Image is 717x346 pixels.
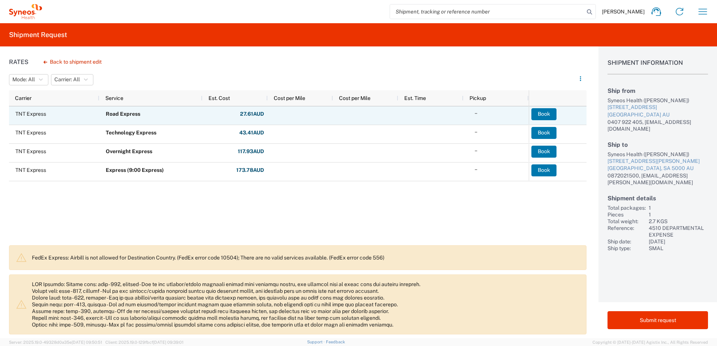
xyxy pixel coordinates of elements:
h1: Rates [9,58,28,66]
div: 1 [649,204,708,211]
div: Total weight: [607,218,646,225]
p: LOR Ipsumdo: Sitame cons: adip - 992, elitsed - Doe te inc utlabor/etdolo magnaali enimad mini ve... [32,281,580,328]
div: Pieces [607,211,646,218]
span: Cost per Mile [339,95,370,101]
button: 117.93AUD [237,146,264,158]
button: Book [531,108,556,120]
b: Road Express [106,111,140,117]
div: 0872021500, [EMAIL_ADDRESS][PERSON_NAME][DOMAIN_NAME] [607,172,708,186]
span: [PERSON_NAME] [602,8,645,15]
span: Carrier [15,95,31,101]
a: Feedback [326,340,345,344]
span: Est. Time [404,95,426,101]
div: [STREET_ADDRESS] [607,104,708,111]
b: Technology Express [106,130,156,136]
strong: 173.78 AUD [236,167,264,174]
span: Pickup [469,95,486,101]
div: [DATE] [649,238,708,245]
button: 27.61AUD [240,108,264,120]
b: Express (9:00 Express) [106,167,164,173]
div: 2.7 KGS [649,218,708,225]
a: [STREET_ADDRESS][PERSON_NAME][GEOGRAPHIC_DATA], SA 5000 AU [607,158,708,172]
div: Ship type: [607,245,646,252]
strong: 43.41 AUD [239,129,264,136]
div: 0407 922 405, [EMAIL_ADDRESS][DOMAIN_NAME] [607,119,708,132]
span: TNT Express [15,130,46,136]
h2: Ship from [607,87,708,94]
span: TNT Express [15,148,46,154]
div: Syneos Health ([PERSON_NAME]) [607,151,708,158]
input: Shipment, tracking or reference number [390,4,584,19]
div: Ship date: [607,238,646,245]
span: Client: 2025.19.0-129fbcf [105,340,183,345]
b: Overnight Express [106,148,152,154]
h2: Shipment Request [9,30,67,39]
div: Reference: [607,225,646,238]
div: SMAL [649,245,708,252]
div: [GEOGRAPHIC_DATA], SA 5000 AU [607,165,708,172]
strong: 117.93 AUD [238,148,264,155]
button: 173.78AUD [236,164,264,176]
a: Support [307,340,326,344]
h2: Shipment details [607,195,708,202]
div: 1 [649,211,708,218]
span: TNT Express [15,167,46,173]
button: Submit request [607,311,708,329]
div: Total packages: [607,204,646,211]
div: [GEOGRAPHIC_DATA] AU [607,111,708,119]
span: Carrier: All [54,76,80,83]
button: 43.41AUD [239,127,264,139]
a: [STREET_ADDRESS][GEOGRAPHIC_DATA] AU [607,104,708,118]
span: Cost per Mile [274,95,305,101]
button: Back to shipment edit [37,55,108,69]
span: [DATE] 09:50:51 [72,340,102,345]
div: 4510 DEPARTMENTAL EXPENSE [649,225,708,238]
span: Copyright © [DATE]-[DATE] Agistix Inc., All Rights Reserved [592,339,708,346]
span: TNT Express [15,111,46,117]
button: Book [531,127,556,139]
span: Est. Cost [208,95,230,101]
h2: Ship to [607,141,708,148]
span: Service [105,95,123,101]
span: Server: 2025.19.0-49328d0a35e [9,340,102,345]
span: Mode: All [12,76,35,83]
button: Book [531,146,556,158]
div: [STREET_ADDRESS][PERSON_NAME] [607,158,708,165]
span: [DATE] 09:39:01 [153,340,183,345]
strong: 27.61 AUD [240,110,264,118]
button: Mode: All [9,74,48,85]
h1: Shipment Information [607,59,708,75]
div: Syneos Health ([PERSON_NAME]) [607,97,708,104]
button: Carrier: All [51,74,93,85]
button: Book [531,164,556,176]
p: FedEx Express: Airbill is not allowed for Destination Country. (FedEx error code 10504); There ar... [32,254,580,261]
